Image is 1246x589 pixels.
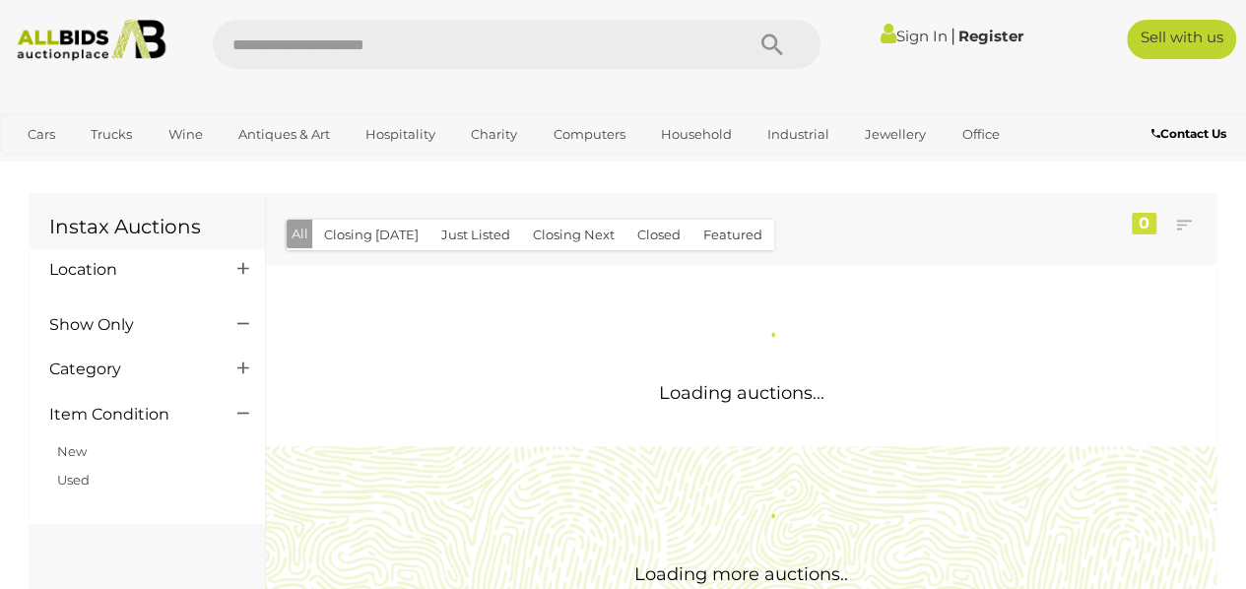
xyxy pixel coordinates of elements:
h1: Instax Auctions [49,216,245,237]
span: Loading more auctions.. [634,563,848,585]
button: Closing [DATE] [312,220,430,250]
a: Office [949,118,1012,151]
button: Closing Next [521,220,626,250]
a: Wine [155,118,215,151]
a: Jewellery [852,118,939,151]
button: Just Listed [429,220,522,250]
h4: Category [49,360,208,378]
a: Used [57,472,90,488]
a: Household [648,118,745,151]
a: Charity [458,118,530,151]
h4: Location [49,261,208,279]
b: Contact Us [1151,126,1226,141]
a: Industrial [754,118,842,151]
span: | [951,25,955,46]
a: Cars [15,118,68,151]
a: New [57,443,87,459]
div: 0 [1132,213,1156,234]
a: Computers [540,118,637,151]
a: [GEOGRAPHIC_DATA] [91,151,256,183]
a: Sell with us [1127,20,1236,59]
button: Featured [691,220,774,250]
button: All [287,220,313,248]
a: Hospitality [353,118,448,151]
span: Loading auctions... [659,382,824,404]
a: Trucks [78,118,145,151]
h4: Item Condition [49,406,208,424]
h4: Show Only [49,316,208,334]
a: Register [958,27,1023,45]
img: Allbids.com.au [9,20,173,61]
a: Sports [15,151,81,183]
button: Search [722,20,820,69]
a: Antiques & Art [226,118,343,151]
button: Closed [625,220,692,250]
a: Contact Us [1151,123,1231,145]
a: Sign In [881,27,948,45]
